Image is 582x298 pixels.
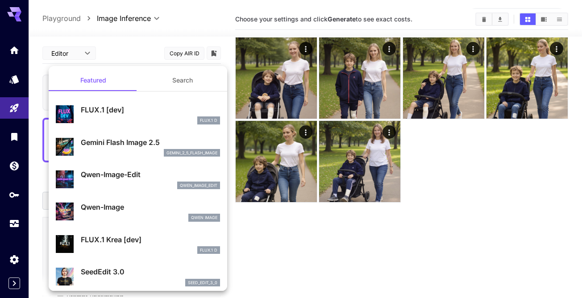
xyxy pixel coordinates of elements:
div: Gemini Flash Image 2.5gemini_2_5_flash_image [56,133,220,161]
p: FLUX.1 [dev] [81,104,220,115]
p: Qwen-Image-Edit [81,169,220,180]
p: gemini_2_5_flash_image [166,150,217,156]
p: FLUX.1 Krea [dev] [81,234,220,245]
p: Gemini Flash Image 2.5 [81,137,220,148]
div: Qwen-Image-Editqwen_image_edit [56,166,220,193]
p: Qwen Image [191,215,217,221]
p: seed_edit_3_0 [188,280,217,286]
button: Featured [49,70,138,91]
p: Qwen-Image [81,202,220,212]
p: FLUX.1 D [200,117,217,124]
div: FLUX.1 [dev]FLUX.1 D [56,101,220,128]
div: Qwen-ImageQwen Image [56,198,220,225]
button: Search [138,70,227,91]
p: qwen_image_edit [180,182,217,189]
p: SeedEdit 3.0 [81,266,220,277]
div: FLUX.1 Krea [dev]FLUX.1 D [56,231,220,258]
p: FLUX.1 D [200,247,217,253]
div: SeedEdit 3.0seed_edit_3_0 [56,263,220,290]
